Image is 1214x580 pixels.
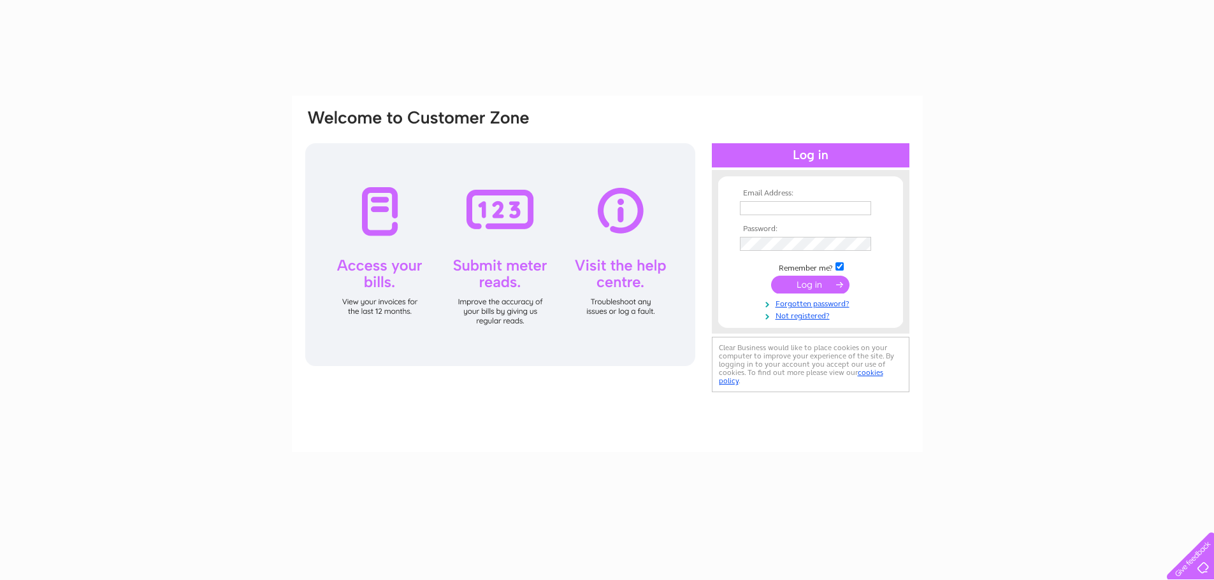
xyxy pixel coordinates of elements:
div: Clear Business would like to place cookies on your computer to improve your experience of the sit... [712,337,909,392]
a: Forgotten password? [740,297,885,309]
th: Password: [737,225,885,234]
input: Submit [771,276,849,294]
th: Email Address: [737,189,885,198]
a: Not registered? [740,309,885,321]
td: Remember me? [737,260,885,273]
a: cookies policy [719,368,883,385]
